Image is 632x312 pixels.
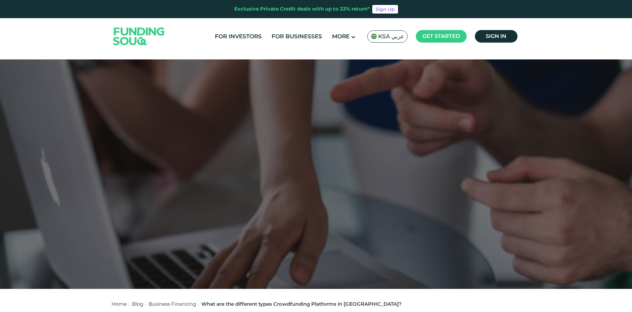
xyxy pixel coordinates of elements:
[107,20,171,53] img: Logo
[378,33,404,40] span: KSA عربي
[475,30,517,43] a: Sign in
[112,301,127,307] a: Home
[486,33,506,39] span: Sign in
[372,5,398,14] a: Sign Up
[149,301,196,307] a: Business Financing
[201,300,402,308] div: What are the different types Crowdfunding Platforms in [GEOGRAPHIC_DATA]?
[270,31,324,42] a: For Businesses
[132,301,143,307] a: Blog
[332,33,349,40] span: More
[422,33,460,39] span: Get started
[234,5,370,13] div: Exclusive Private Credit deals with up to 23% return*
[213,31,263,42] a: For Investors
[371,33,377,39] img: SA Flag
